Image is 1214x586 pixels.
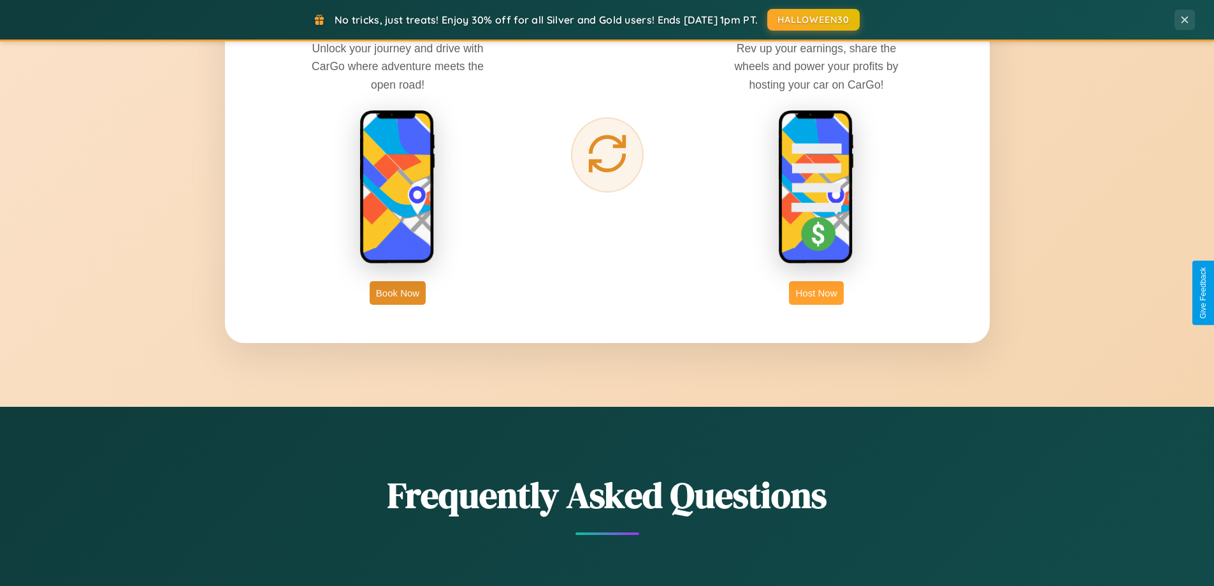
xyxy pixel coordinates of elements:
[359,110,436,265] img: rent phone
[767,9,860,31] button: HALLOWEEN30
[302,40,493,93] p: Unlock your journey and drive with CarGo where adventure meets the open road!
[778,110,855,265] img: host phone
[1199,267,1208,319] div: Give Feedback
[789,281,843,305] button: Host Now
[335,13,758,26] span: No tricks, just treats! Enjoy 30% off for all Silver and Gold users! Ends [DATE] 1pm PT.
[721,40,912,93] p: Rev up your earnings, share the wheels and power your profits by hosting your car on CarGo!
[225,471,990,520] h2: Frequently Asked Questions
[370,281,426,305] button: Book Now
